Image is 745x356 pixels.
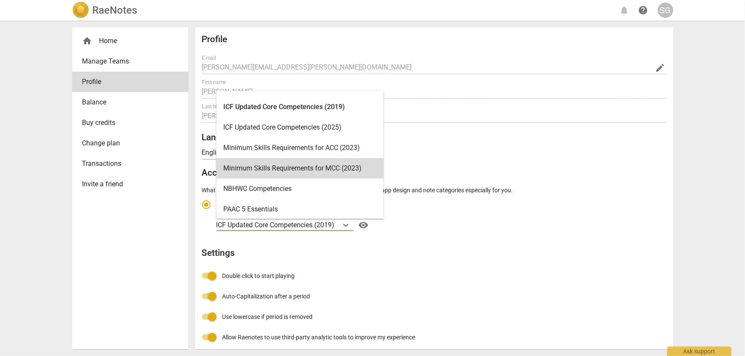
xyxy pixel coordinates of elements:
[82,36,171,46] div: Home
[667,347,731,356] div: Ask support
[72,133,188,153] a: Change plan
[202,55,216,61] label: E-mail
[216,211,664,218] div: Ideal for transcribing and assessing coaching sessions
[72,2,89,19] img: Logo
[202,248,666,258] h2: Settings
[655,63,666,73] span: edit
[216,138,383,158] div: Minimum Skills Requirements for ACC (2023)
[222,292,310,301] span: Auto-Capitalization after a period
[357,220,371,230] span: visibility
[82,97,171,107] span: Balance
[202,132,666,143] h2: Language
[82,77,171,87] span: Profile
[82,138,171,148] span: Change plan
[72,92,188,113] a: Balance
[202,194,666,232] div: Account type
[636,3,651,18] a: Help
[216,179,383,199] div: NBHWC Competencies
[82,56,171,67] span: Manage Teams
[82,118,171,128] span: Buy credits
[216,158,383,179] div: Minimum Skills Requirements for MCC (2023)
[202,34,666,45] h2: Profile
[72,113,188,133] a: Buy credits
[658,3,673,18] button: SG
[654,62,666,74] button: Change Email
[202,168,666,178] h2: Account type
[82,179,171,189] span: Invite a friend
[222,313,313,321] span: Use lowercase if period is removed
[202,186,666,195] p: What will you be using RaeNotes for? We will use this to recommend app design and note categories...
[638,5,649,15] span: help
[336,221,337,229] input: Ideal for transcribing and assessing coaching sessionsICF Updated Core Competencies (2019)Help
[216,97,383,117] div: ICF Updated Core Competencies (2019)
[72,153,188,174] a: Transactions
[222,333,415,342] span: Allow Raenotes to use third-party analytic tools to improve my experience
[82,36,93,46] span: home
[72,31,188,51] div: Home
[357,218,371,232] button: Help
[202,80,226,85] label: First name
[202,104,227,109] label: Last Name
[72,72,188,92] a: Profile
[216,199,383,220] div: PAAC 5 Essentials
[222,272,295,281] span: Double click to start playing
[72,2,137,19] a: LogoRaeNotes
[216,117,383,138] div: ICF Updated Core Competencies (2025)
[202,146,251,159] div: English (en)
[72,51,188,72] a: Manage Teams
[354,218,371,232] a: Help
[72,174,188,194] a: Invite a friend
[216,220,335,230] p: ICF Updated Core Competencies (2019)
[82,159,171,169] span: Transactions
[93,4,137,16] h2: RaeNotes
